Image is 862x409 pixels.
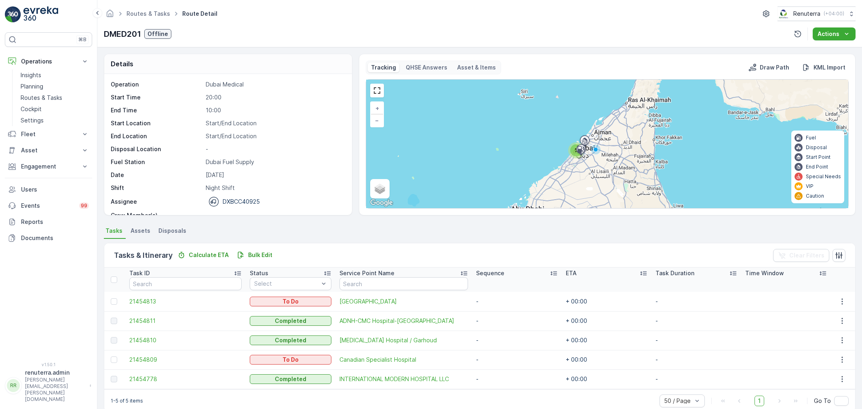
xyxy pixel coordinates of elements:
p: Cockpit [21,105,42,113]
p: Draw Path [760,63,789,72]
p: renuterra.admin [25,369,86,377]
div: Toggle Row Selected [111,318,117,324]
div: 0 [366,80,848,208]
p: Tracking [371,63,396,72]
p: Caution [806,193,824,199]
button: KML Import [799,63,849,72]
button: Completed [250,316,331,326]
td: - [651,311,741,331]
p: Crew Member(s) [111,211,202,219]
span: Disposals [158,227,186,235]
button: To Do [250,355,331,365]
button: Clear Filters [773,249,829,262]
p: [DATE] [206,171,344,179]
a: 21454810 [129,336,242,344]
a: 21454778 [129,375,242,383]
a: 21454813 [129,297,242,306]
a: Routes & Tasks [17,92,92,103]
a: Events99 [5,198,92,214]
a: Documents [5,230,92,246]
button: Completed [250,374,331,384]
button: Operations [5,53,92,70]
p: Calculate ETA [189,251,229,259]
p: Insights [21,71,41,79]
span: Tasks [105,227,122,235]
img: logo_light-DOdMpM7g.png [23,6,58,23]
p: ( +04:00 ) [824,11,844,17]
td: - [472,292,562,311]
a: HMS Hospital / Garhoud [339,336,468,344]
p: Sequence [476,269,504,277]
td: - [651,369,741,389]
button: To Do [250,297,331,306]
span: − [375,117,379,124]
p: Renuterra [793,10,820,18]
p: [PERSON_NAME][EMAIL_ADDRESS][PERSON_NAME][DOMAIN_NAME] [25,377,86,403]
p: VIP [806,183,814,190]
span: 21454809 [129,356,242,364]
button: Bulk Edit [234,250,276,260]
td: - [472,331,562,350]
p: Status [250,269,268,277]
p: Completed [275,375,306,383]
p: Operations [21,57,76,65]
a: Canadian Specialist Hospital [339,356,468,364]
p: Task Duration [655,269,694,277]
p: - [206,211,344,219]
button: Completed [250,335,331,345]
p: Clear Filters [789,251,824,259]
button: Draw Path [745,63,792,72]
span: v 1.50.1 [5,362,92,367]
p: Bulk Edit [248,251,272,259]
a: Open this area in Google Maps (opens a new window) [368,198,395,208]
td: + 00:00 [562,369,651,389]
td: - [651,331,741,350]
img: Screenshot_2024-07-26_at_13.33.01.png [778,9,790,18]
a: 21454811 [129,317,242,325]
p: Completed [275,317,306,325]
span: ADNH-CMC Hospital-[GEOGRAPHIC_DATA] [339,317,468,325]
p: Fuel Station [111,158,202,166]
div: RR [7,379,20,392]
p: Fleet [21,130,76,138]
a: Cockpit [17,103,92,115]
td: + 00:00 [562,350,651,369]
p: Tasks & Itinerary [114,250,173,261]
a: Layers [371,180,389,198]
button: Fleet [5,126,92,142]
span: 1 [755,396,764,406]
p: ⌘B [78,36,86,43]
span: + [375,105,379,112]
td: - [472,311,562,331]
p: End Point [806,164,828,170]
p: Fuel [806,135,816,141]
a: Homepage [105,12,114,19]
p: Dubai Fuel Supply [206,158,344,166]
a: Insights [17,70,92,81]
td: + 00:00 [562,331,651,350]
p: Special Needs [806,173,841,180]
span: Go To [814,397,831,405]
span: Assets [131,227,150,235]
p: Actions [818,30,839,38]
p: Assignee [111,198,137,206]
a: INTERNATIONAL MODERN HOSPITAL LLC [339,375,468,383]
p: Start/End Location [206,132,344,140]
p: To Do [282,297,299,306]
p: Dubai Medical [206,80,344,89]
p: To Do [282,356,299,364]
p: Reports [21,218,89,226]
span: Route Detail [181,10,219,18]
a: Zoom In [371,102,383,114]
button: RRrenuterra.admin[PERSON_NAME][EMAIL_ADDRESS][PERSON_NAME][DOMAIN_NAME] [5,369,92,403]
a: Routes & Tasks [126,10,170,17]
p: Task ID [129,269,150,277]
button: Engagement [5,158,92,175]
a: Reports [5,214,92,230]
span: [MEDICAL_DATA] Hospital / Garhoud [339,336,468,344]
td: + 00:00 [562,311,651,331]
